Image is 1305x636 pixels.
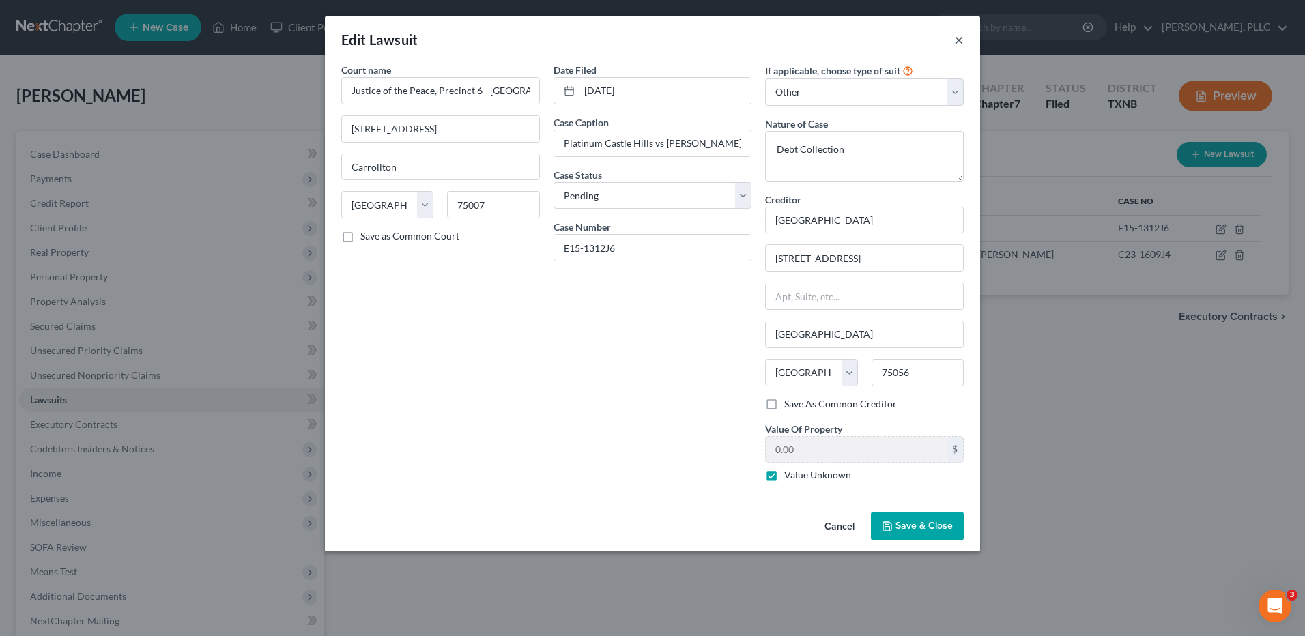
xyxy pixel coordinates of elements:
span: Court name [341,64,391,76]
label: Value Unknown [784,468,851,482]
label: Value Of Property [765,422,842,436]
span: Creditor [765,194,801,205]
label: Date Filed [554,63,597,77]
input: Search creditor by name... [765,207,964,234]
input: Enter address... [342,116,539,142]
label: Case Number [554,220,611,234]
label: Save As Common Creditor [784,397,897,411]
label: Save as Common Court [360,229,459,243]
input: Enter zip... [872,359,964,386]
span: Case Status [554,169,602,181]
iframe: Intercom live chat [1259,590,1291,622]
label: Case Caption [554,115,609,130]
span: 3 [1287,590,1297,601]
span: Lawsuit [369,31,418,48]
label: If applicable, choose type of suit [765,63,900,78]
div: $ [947,437,963,463]
input: -- [554,130,751,156]
input: Enter city... [766,321,963,347]
input: Enter city... [342,154,539,180]
button: Cancel [814,513,865,540]
input: Enter zip... [447,191,539,218]
button: × [954,31,964,48]
span: Save & Close [895,520,953,532]
input: Search court by name... [341,77,540,104]
span: Edit [341,31,367,48]
input: Enter address... [766,245,963,271]
input: # [554,235,751,261]
button: Save & Close [871,512,964,540]
label: Nature of Case [765,117,828,131]
input: Apt, Suite, etc... [766,283,963,309]
input: 0.00 [766,437,947,463]
input: MM/DD/YYYY [579,78,751,104]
